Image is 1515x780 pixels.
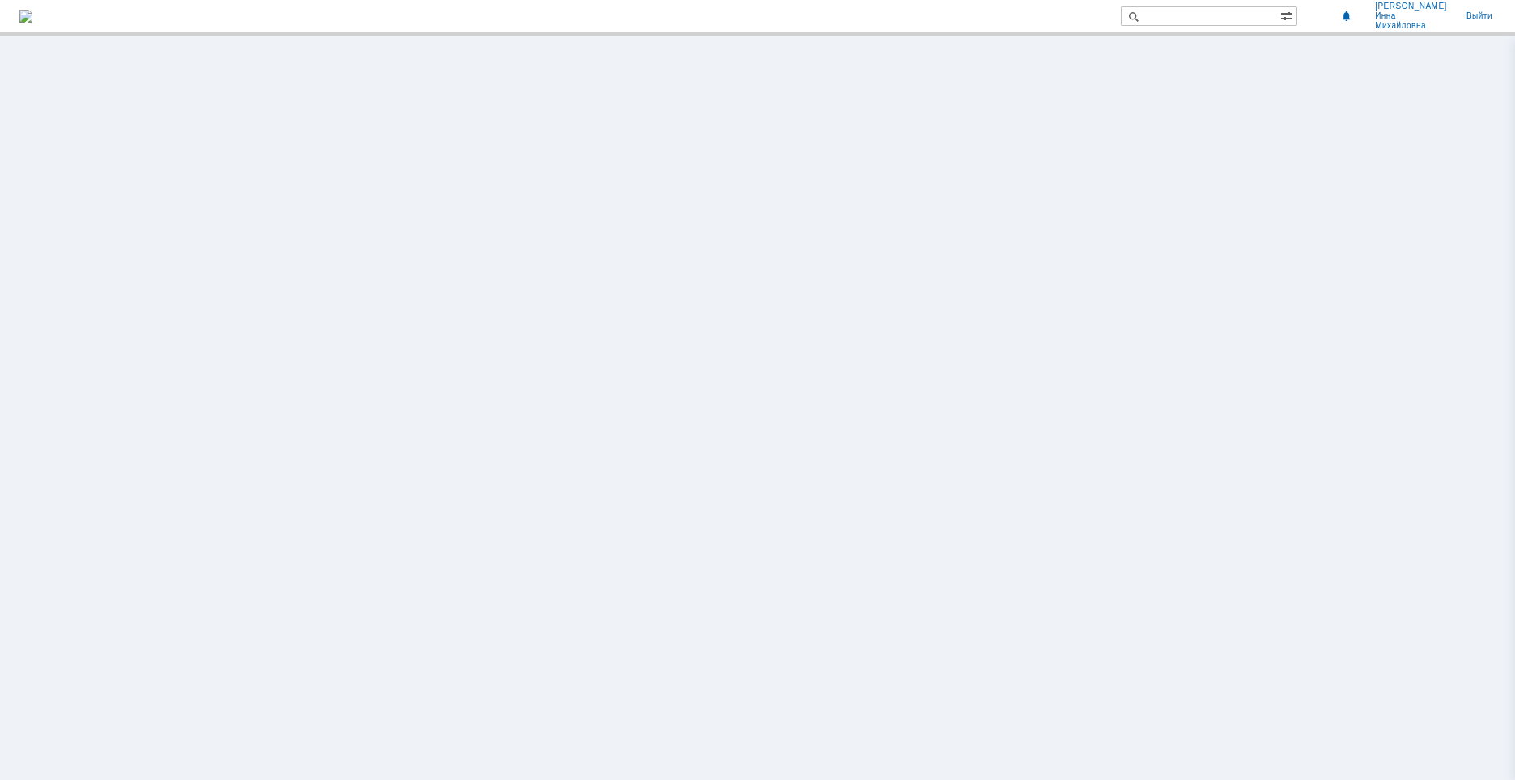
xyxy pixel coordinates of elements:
[1280,7,1296,23] span: Расширенный поиск
[19,10,32,23] a: Перейти на домашнюю страницу
[1375,21,1447,31] span: Михайловна
[1375,2,1447,11] span: [PERSON_NAME]
[1375,11,1447,21] span: Инна
[19,10,32,23] img: logo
